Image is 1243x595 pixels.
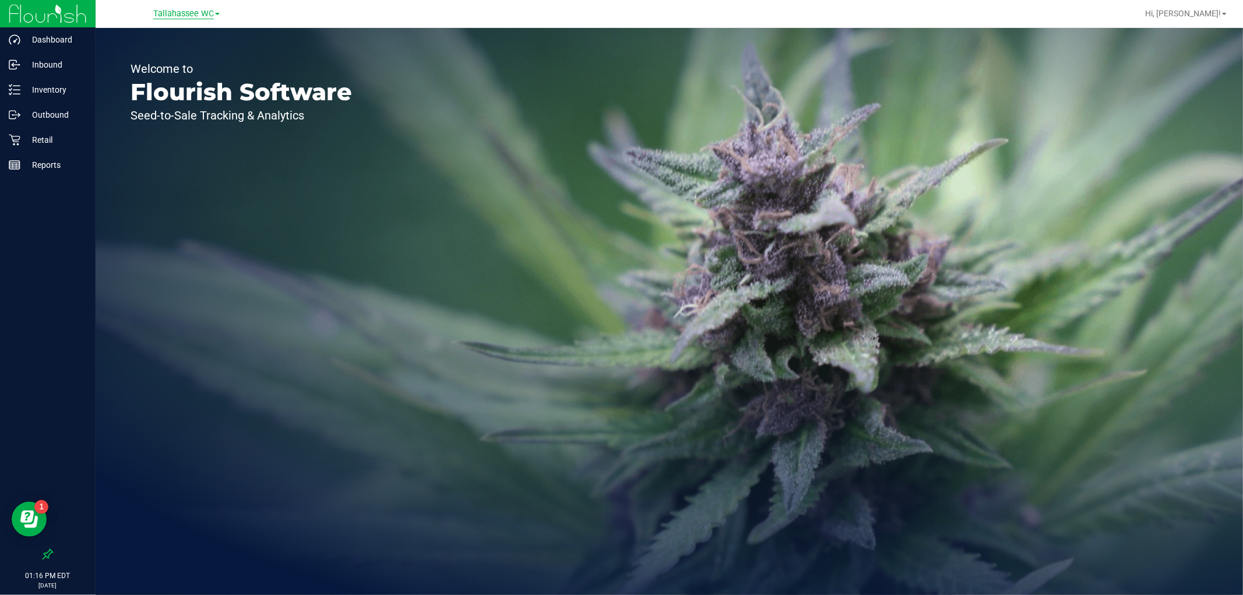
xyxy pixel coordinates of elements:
[20,108,90,122] p: Outbound
[42,548,54,560] label: Pin the sidebar to full width on large screens
[5,581,90,590] p: [DATE]
[20,33,90,47] p: Dashboard
[131,63,352,75] p: Welcome to
[9,134,20,146] inline-svg: Retail
[9,34,20,45] inline-svg: Dashboard
[1145,9,1221,18] span: Hi, [PERSON_NAME]!
[20,133,90,147] p: Retail
[131,110,352,121] p: Seed-to-Sale Tracking & Analytics
[9,109,20,121] inline-svg: Outbound
[9,159,20,171] inline-svg: Reports
[9,84,20,96] inline-svg: Inventory
[20,158,90,172] p: Reports
[20,83,90,97] p: Inventory
[5,571,90,581] p: 01:16 PM EDT
[131,80,352,104] p: Flourish Software
[20,58,90,72] p: Inbound
[34,500,48,514] iframe: Resource center unread badge
[12,502,47,537] iframe: Resource center
[9,59,20,71] inline-svg: Inbound
[153,9,214,19] span: Tallahassee WC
